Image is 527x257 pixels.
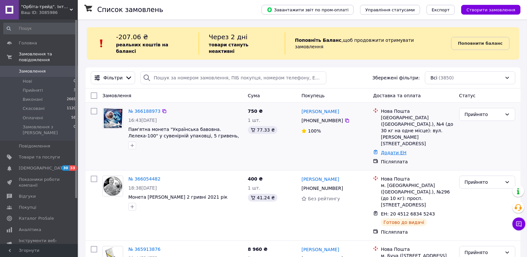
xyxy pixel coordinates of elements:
[381,182,454,208] div: м. [GEOGRAPHIC_DATA] ([GEOGRAPHIC_DATA].), №296 (до 10 кг): просп. [STREET_ADDRESS]
[128,118,157,123] span: 16:43[DATE]
[97,6,163,14] h1: Список замовлень
[21,4,70,10] span: "Орбіта-трейд". Інтернет-магазин
[19,68,46,74] span: Замовлення
[285,32,451,54] div: , щоб продовжити отримувати замовлення
[103,108,123,128] img: Фото товару
[360,5,420,15] button: Управління статусами
[128,109,160,114] a: № 366188973
[301,108,339,115] a: [PERSON_NAME]
[451,37,509,50] a: Поповнити баланс
[19,204,36,210] span: Покупці
[248,126,277,134] div: 77.33 ₴
[300,184,344,193] div: [PHONE_NUMBER]
[301,93,324,98] span: Покупець
[67,106,76,111] span: 1120
[432,7,450,12] span: Експорт
[19,193,36,199] span: Відгуки
[381,114,454,147] div: [GEOGRAPHIC_DATA] ([GEOGRAPHIC_DATA].), №4 (до 30 кг на одне місце): вул. [PERSON_NAME][STREET_AD...
[458,41,503,46] b: Поповнити баланс
[381,108,454,114] div: Нова Пошта
[23,78,32,84] span: Нові
[461,5,521,15] button: Створити замовлення
[21,10,78,16] div: Ваш ID: 3085986
[308,128,321,134] span: 100%
[365,7,415,12] span: Управління статусами
[116,33,148,41] span: -207.06 ₴
[381,211,435,216] span: ЕН: 20 4512 6834 5243
[23,97,43,102] span: Виконані
[267,7,348,13] span: Завантажити звіт по пром-оплаті
[248,93,260,98] span: Cума
[455,7,521,12] a: Створити замовлення
[372,75,420,81] span: Збережені фільтри:
[248,176,263,181] span: 400 ₴
[381,150,406,155] a: Додати ЕН
[248,109,263,114] span: 750 ₴
[102,93,131,98] span: Замовлення
[128,194,228,200] a: Монета [PERSON_NAME] 2 гривні 2021 рік
[71,115,76,121] span: 58
[23,124,74,136] span: Замовлення з [PERSON_NAME]
[308,196,340,201] span: Без рейтингу
[74,88,76,93] span: 3
[97,39,106,48] img: :exclamation:
[19,165,67,171] span: [DEMOGRAPHIC_DATA]
[140,71,326,84] input: Пошук за номером замовлення, ПІБ покупця, номером телефону, Email, номером накладної
[102,176,123,196] a: Фото товару
[3,23,76,34] input: Пошук
[19,238,60,250] span: Інструменти веб-майстра та SEO
[23,88,43,93] span: Прийняті
[465,111,502,118] div: Прийнято
[465,179,502,186] div: Прийнято
[248,194,277,202] div: 41.24 ₴
[512,217,525,230] button: Чат з покупцем
[381,176,454,182] div: Нова Пошта
[19,40,37,46] span: Головна
[381,158,454,165] div: Післяплата
[102,108,123,129] a: Фото товару
[23,106,45,111] span: Скасовані
[69,165,76,171] span: 33
[465,249,502,256] div: Прийнято
[373,93,421,98] span: Доставка та оплата
[262,5,354,15] button: Завантажити звіт по пром-оплаті
[300,116,344,125] div: [PHONE_NUMBER]
[430,75,437,81] span: Всі
[295,38,342,43] b: Поповніть Баланс
[248,118,261,123] span: 1 шт.
[248,247,268,252] span: 8 960 ₴
[19,227,41,233] span: Аналітика
[381,229,454,235] div: Післяплата
[62,165,69,171] span: 30
[74,78,76,84] span: 0
[19,143,50,149] span: Повідомлення
[301,246,339,253] a: [PERSON_NAME]
[19,177,60,188] span: Показники роботи компанії
[439,75,454,80] span: (3850)
[74,124,76,136] span: 0
[128,127,239,145] a: Пам'ятна монета "Українська бавовна. Лелека-100" у сувенірній упаковці, 5 гривень, 2024
[128,176,160,181] a: № 366054482
[466,7,515,12] span: Створити замовлення
[23,115,43,121] span: Оплачені
[209,42,248,54] b: товари стануть неактивні
[427,5,455,15] button: Експорт
[128,247,160,252] a: № 365913876
[19,51,78,63] span: Замовлення та повідомлення
[19,154,60,160] span: Товари та послуги
[116,42,168,54] b: реальних коштів на балансі
[128,185,157,191] span: 18:38[DATE]
[381,218,427,226] div: Готово до видачі
[248,185,261,191] span: 1 шт.
[209,33,248,41] span: Через 2 дні
[381,246,454,252] div: Нова Пошта
[103,176,123,196] img: Фото товару
[19,216,54,221] span: Каталог ProSale
[301,176,339,182] a: [PERSON_NAME]
[103,75,123,81] span: Фільтри
[67,97,76,102] span: 2669
[459,93,476,98] span: Статус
